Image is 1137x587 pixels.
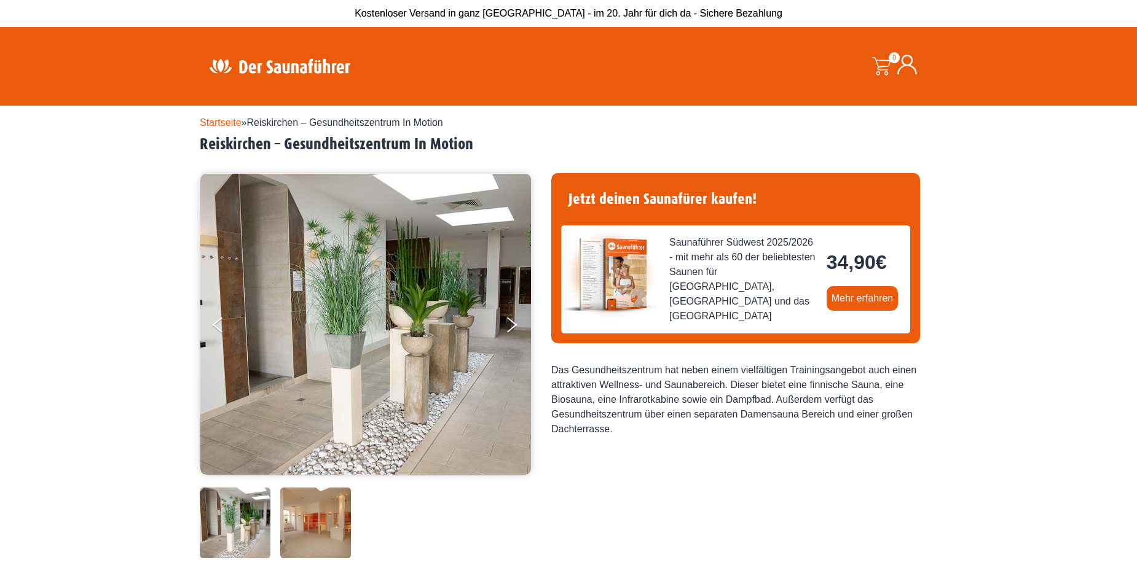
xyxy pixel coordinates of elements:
[200,135,937,154] h2: Reiskirchen – Gesundheitszentrum In Motion
[889,52,900,63] span: 0
[669,235,817,324] span: Saunaführer Südwest 2025/2026 - mit mehr als 60 der beliebtesten Saunen für [GEOGRAPHIC_DATA], [G...
[200,117,443,128] span: »
[355,8,782,18] span: Kostenloser Versand in ganz [GEOGRAPHIC_DATA] - im 20. Jahr für dich da - Sichere Bezahlung
[200,117,242,128] a: Startseite
[827,251,887,273] bdi: 34,90
[561,225,659,324] img: der-saunafuehrer-2025-suedwest.jpg
[561,183,910,216] h4: Jetzt deinen Saunafürer kaufen!
[505,312,535,343] button: Next
[213,312,243,343] button: Previous
[827,286,899,311] a: Mehr erfahren
[247,117,443,128] span: Reiskirchen – Gesundheitszentrum In Motion
[876,251,887,273] span: €
[551,363,920,437] div: Das Gesundheitszentrum hat neben einem vielfältigen Trainingsangebot auch einen attraktiven Welln...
